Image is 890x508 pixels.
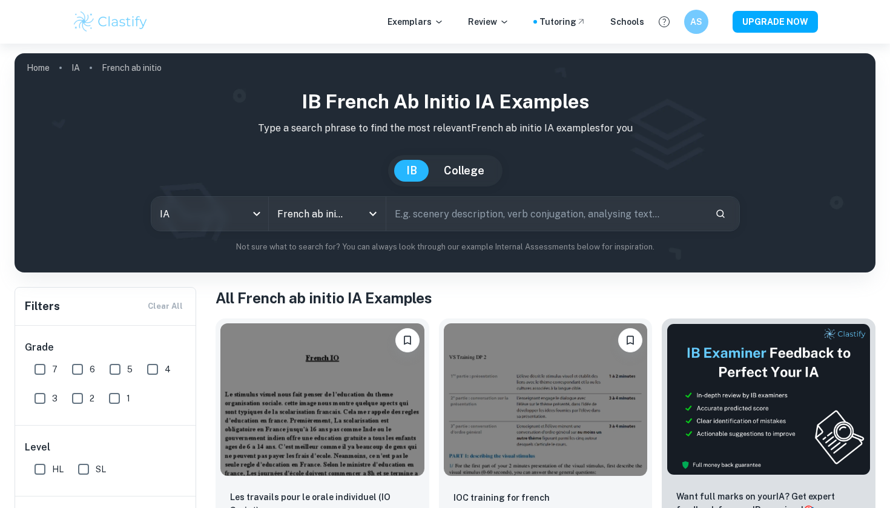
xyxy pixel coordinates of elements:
p: Exemplars [387,15,444,28]
img: Thumbnail [667,323,871,475]
p: Not sure what to search for? You can always look through our example Internal Assessments below f... [24,241,866,253]
button: Bookmark [395,328,420,352]
input: E.g. scenery description, verb conjugation, analysing text... [386,197,705,231]
a: Home [27,59,50,76]
span: HL [52,463,64,476]
span: 5 [127,363,133,376]
p: Type a search phrase to find the most relevant French ab initio IA examples for you [24,121,866,136]
span: 4 [165,363,171,376]
span: 1 [127,392,130,405]
span: 3 [52,392,58,405]
button: Bookmark [618,328,642,352]
span: 7 [52,363,58,376]
button: Open [364,205,381,222]
h6: Grade [25,340,187,355]
h6: Level [25,440,187,455]
img: profile cover [15,53,875,272]
h1: All French ab initio IA Examples [216,287,875,309]
button: College [432,160,496,182]
button: AS [684,10,708,34]
p: Review [468,15,509,28]
h1: IB French ab initio IA examples [24,87,866,116]
a: Tutoring [539,15,586,28]
button: Help and Feedback [654,12,674,32]
img: Clastify logo [72,10,149,34]
span: 6 [90,363,95,376]
img: French ab initio IA example thumbnail: Les travails pour le orale individuel (I [220,323,424,476]
span: 2 [90,392,94,405]
button: IB [394,160,429,182]
div: IA [151,197,268,231]
a: Schools [610,15,644,28]
button: Search [710,203,731,224]
h6: Filters [25,298,60,315]
button: UPGRADE NOW [733,11,818,33]
p: French ab initio [102,61,162,74]
h6: AS [690,15,704,28]
span: SL [96,463,106,476]
p: IOC training for french [453,491,550,504]
img: French ab initio IA example thumbnail: IOC training for french [444,323,648,476]
a: IA [71,59,80,76]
